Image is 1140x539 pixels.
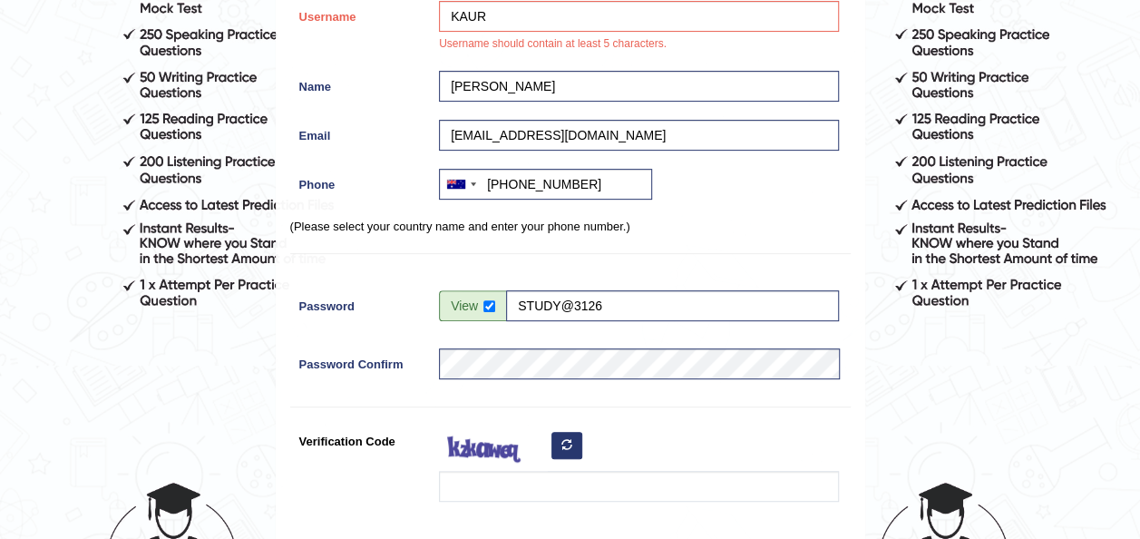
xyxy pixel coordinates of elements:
[290,218,851,235] p: (Please select your country name and enter your phone number.)
[290,348,431,373] label: Password Confirm
[290,426,431,450] label: Verification Code
[290,1,431,25] label: Username
[440,170,482,199] div: Australia: +61
[290,120,431,144] label: Email
[483,300,495,312] input: Show/Hide Password
[439,169,652,200] input: +61 412 345 678
[290,290,431,315] label: Password
[290,169,431,193] label: Phone
[290,71,431,95] label: Name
